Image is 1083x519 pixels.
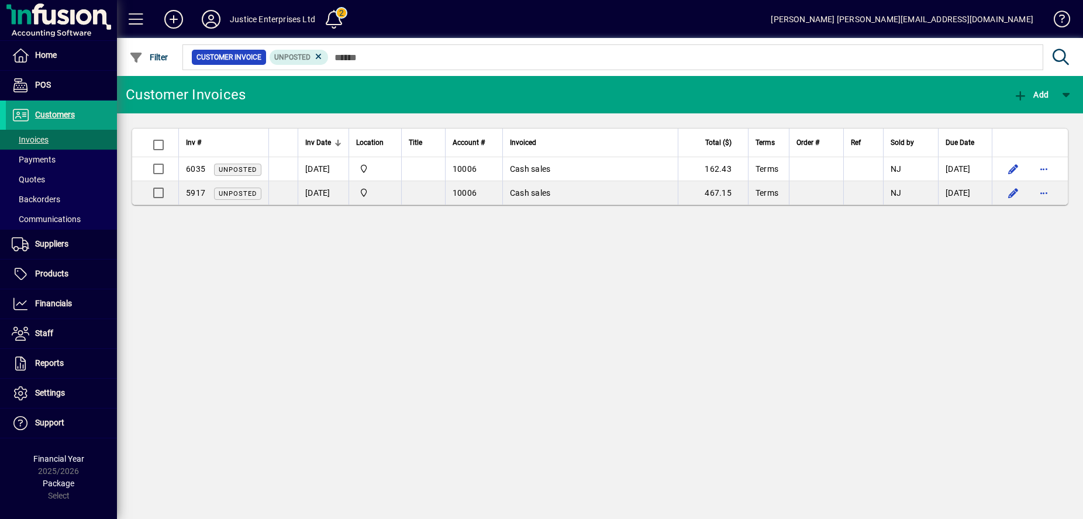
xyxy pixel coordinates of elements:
[6,289,117,319] a: Financials
[705,136,732,149] span: Total ($)
[1045,2,1068,40] a: Knowledge Base
[946,136,985,149] div: Due Date
[891,164,902,174] span: NJ
[6,150,117,169] a: Payments
[510,164,551,174] span: Cash sales
[12,175,45,184] span: Quotes
[6,169,117,189] a: Quotes
[12,135,49,144] span: Invoices
[510,136,536,149] span: Invoiced
[35,388,65,397] span: Settings
[35,328,53,338] span: Staff
[274,53,311,61] span: Unposted
[1010,84,1051,105] button: Add
[756,188,778,198] span: Terms
[12,214,81,224] span: Communications
[796,136,819,149] span: Order #
[219,166,257,174] span: Unposted
[219,190,257,198] span: Unposted
[186,136,201,149] span: Inv #
[35,358,64,368] span: Reports
[186,164,205,174] span: 6035
[453,164,477,174] span: 10006
[6,319,117,348] a: Staff
[891,136,931,149] div: Sold by
[1034,160,1053,178] button: More options
[678,157,748,181] td: 162.43
[35,50,57,60] span: Home
[891,188,902,198] span: NJ
[938,157,992,181] td: [DATE]
[155,9,192,30] button: Add
[305,136,342,149] div: Inv Date
[891,136,914,149] span: Sold by
[1004,184,1023,202] button: Edit
[126,85,246,104] div: Customer Invoices
[35,418,64,427] span: Support
[6,230,117,259] a: Suppliers
[6,71,117,100] a: POS
[796,136,836,149] div: Order #
[305,136,331,149] span: Inv Date
[678,181,748,205] td: 467.15
[35,299,72,308] span: Financials
[12,195,60,204] span: Backorders
[756,136,775,149] span: Terms
[409,136,438,149] div: Title
[192,9,230,30] button: Profile
[356,186,394,199] span: henderson warehouse
[270,50,329,65] mat-chip: Customer Invoice Status: Unposted
[938,181,992,205] td: [DATE]
[851,136,861,149] span: Ref
[35,110,75,119] span: Customers
[6,259,117,289] a: Products
[6,189,117,209] a: Backorders
[946,136,974,149] span: Due Date
[298,181,349,205] td: [DATE]
[35,269,68,278] span: Products
[1034,184,1053,202] button: More options
[186,188,205,198] span: 5917
[510,136,671,149] div: Invoiced
[1013,90,1048,99] span: Add
[6,130,117,150] a: Invoices
[453,136,485,149] span: Account #
[230,10,315,29] div: Justice Enterprises Ltd
[298,157,349,181] td: [DATE]
[6,379,117,408] a: Settings
[453,136,495,149] div: Account #
[756,164,778,174] span: Terms
[186,136,261,149] div: Inv #
[126,47,171,68] button: Filter
[510,188,551,198] span: Cash sales
[453,188,477,198] span: 10006
[12,155,56,164] span: Payments
[196,51,261,63] span: Customer Invoice
[6,409,117,438] a: Support
[6,349,117,378] a: Reports
[771,10,1033,29] div: [PERSON_NAME] [PERSON_NAME][EMAIL_ADDRESS][DOMAIN_NAME]
[1004,160,1023,178] button: Edit
[356,162,394,175] span: henderson warehouse
[35,80,51,89] span: POS
[129,53,168,62] span: Filter
[43,479,74,488] span: Package
[6,209,117,229] a: Communications
[851,136,876,149] div: Ref
[6,41,117,70] a: Home
[685,136,742,149] div: Total ($)
[409,136,422,149] span: Title
[356,136,394,149] div: Location
[356,136,384,149] span: Location
[35,239,68,248] span: Suppliers
[33,454,84,463] span: Financial Year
